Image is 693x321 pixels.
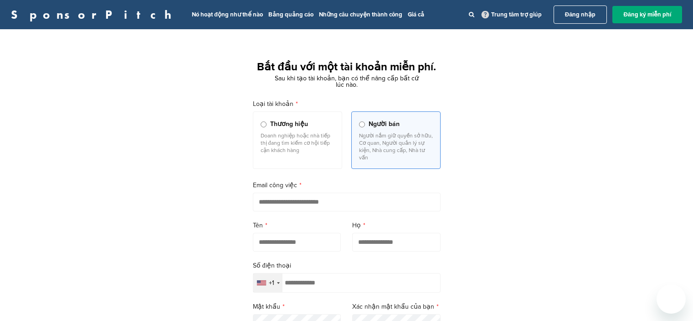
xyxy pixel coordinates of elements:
[261,121,267,127] input: Thương hiệu Doanh nghiệp hoặc nhà tiếp thị đang tìm kiếm cơ hội tiếp cận khách hàng
[257,60,436,74] font: Bắt đầu với một tài khoản miễn phí.
[253,221,263,229] font: Tên
[253,262,291,269] font: Số điện thoại
[369,120,400,128] font: Người bán
[268,11,313,18] a: Bảng quảng cáo
[253,100,293,108] font: Loại tài khoản
[269,279,274,287] font: +1
[352,303,434,310] font: Xác nhận mật khẩu của bạn
[11,7,177,22] font: SponsorPitch
[554,5,607,24] a: Đăng nhập
[192,11,263,18] a: Nó hoạt động như thế nào
[480,9,544,20] a: Trung tâm trợ giúp
[657,284,686,314] iframe: Nút khởi động cửa sổ tin nhắn
[565,11,596,18] font: Đăng nhập
[275,74,419,89] font: Sau khi tạo tài khoản, bạn có thể nâng cấp bất cứ lúc nào.
[253,181,297,189] font: Email công việc
[359,132,433,161] font: Người nắm giữ quyền sở hữu, Cơ quan, Người quản lý sự kiện, Nhà cung cấp, Nhà tư vấn
[359,121,365,127] input: Người bán Người nắm giữ quyền sở hữu, Cơ quan, Người quản lý sự kiện, Nhà cung cấp, Nhà tư vấn
[408,11,424,18] a: Giá cả
[319,11,402,18] a: Những câu chuyện thành công
[612,6,682,23] a: Đăng ký miễn phí
[11,9,177,21] a: SponsorPitch
[253,274,282,292] div: Quốc gia đã chọn
[623,11,671,18] font: Đăng ký miễn phí
[261,132,330,153] font: Doanh nghiệp hoặc nhà tiếp thị đang tìm kiếm cơ hội tiếp cận khách hàng
[491,11,542,18] font: Trung tâm trợ giúp
[270,120,308,128] font: Thương hiệu
[352,221,361,229] font: Họ
[253,303,280,310] font: Mật khẩu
